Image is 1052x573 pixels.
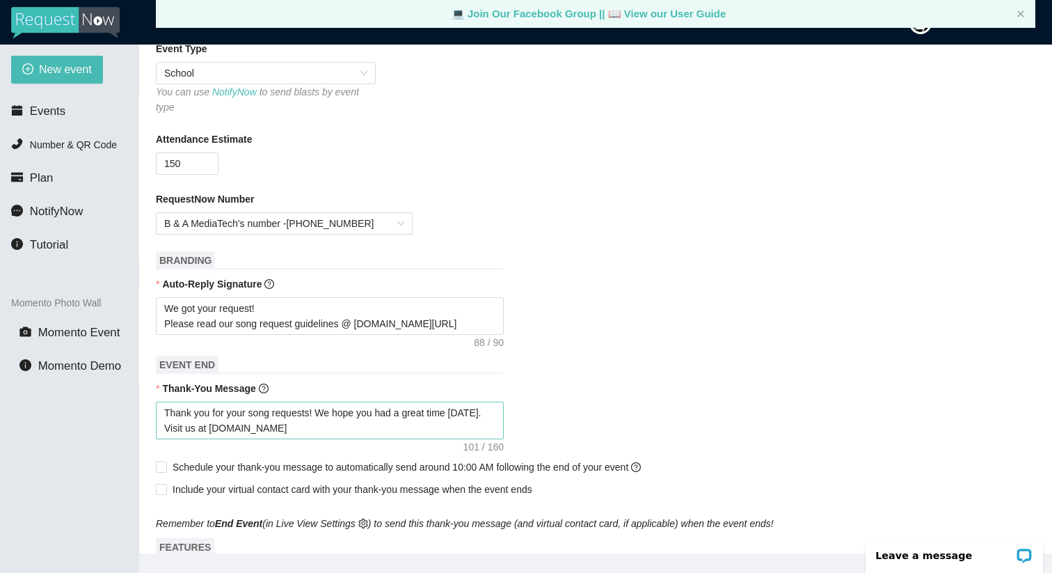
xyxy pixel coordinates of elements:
[30,104,65,118] span: Events
[38,326,120,339] span: Momento Event
[1017,10,1025,18] span: close
[264,279,274,289] span: question-circle
[30,171,54,185] span: Plan
[162,383,255,394] b: Thank-You Message
[156,132,252,147] b: Attendance Estimate
[156,84,376,115] div: You can use to send blasts by event type
[11,238,23,250] span: info-circle
[19,359,31,371] span: info-circle
[30,238,68,251] span: Tutorial
[30,139,117,150] span: Number & QR Code
[164,63,367,84] span: School
[38,359,121,372] span: Momento Demo
[452,8,465,19] span: laptop
[156,41,207,56] b: Event Type
[19,326,31,338] span: camera
[11,138,23,150] span: phone
[259,384,269,393] span: question-circle
[156,191,255,207] b: RequestNow Number
[11,56,103,84] button: plus-circleNew event
[215,518,262,529] b: End Event
[11,104,23,116] span: calendar
[173,462,641,473] span: Schedule your thank-you message to automatically send around 10:00 AM following the end of your e...
[1017,10,1025,19] button: close
[156,538,214,556] span: FEATURES
[39,61,92,78] span: New event
[631,462,641,472] span: question-circle
[11,171,23,183] span: credit-card
[30,205,83,218] span: NotifyNow
[11,205,23,217] span: message
[156,518,774,529] i: Remember to (in Live View Settings ) to send this thank-you message (and virtual contact card, if...
[608,8,621,19] span: laptop
[173,484,532,495] span: Include your virtual contact card with your thank-you message when the event ends
[162,278,262,290] b: Auto-Reply Signature
[608,8,726,19] a: laptop View our User Guide
[452,8,608,19] a: laptop Join Our Facebook Group ||
[156,356,218,374] span: EVENT END
[212,86,257,97] a: NotifyNow
[856,529,1052,573] iframe: LiveChat chat widget
[11,7,120,39] img: RequestNow
[156,251,215,269] span: BRANDING
[156,402,504,439] textarea: Thank you for your song requests! We hope you had a great time [DATE]. Visit us at [DOMAIN_NAME]
[164,213,404,234] span: B & A MediaTech's number - [PHONE_NUMBER]
[156,297,504,335] textarea: We got your request! Please read our song request guidelines @ [DOMAIN_NAME][URL]
[358,519,368,528] span: setting
[22,63,33,77] span: plus-circle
